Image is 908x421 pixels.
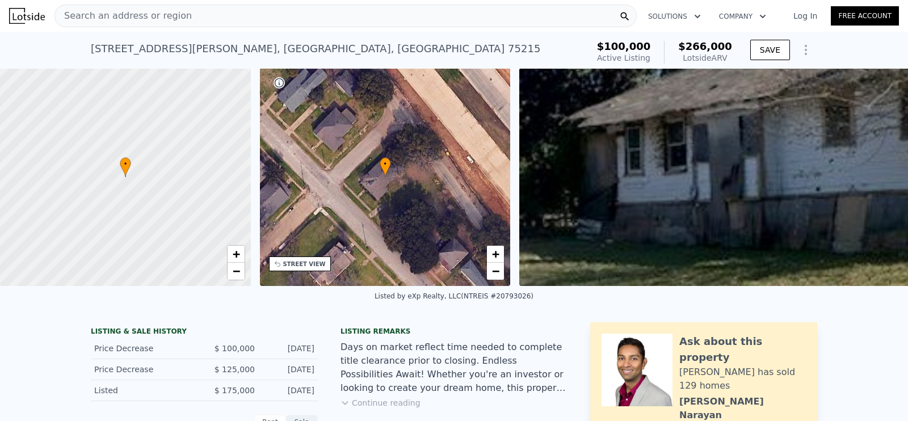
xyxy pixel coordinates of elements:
img: Lotside [9,8,45,24]
div: • [120,157,131,177]
span: + [492,247,499,261]
div: Listing remarks [340,327,567,336]
span: $ 125,000 [215,365,255,374]
button: Show Options [794,39,817,61]
span: − [492,264,499,278]
div: Listed by eXp Realty, LLC (NTREIS #20793026) [375,292,533,300]
a: Zoom in [487,246,504,263]
div: STREET VIEW [283,260,326,268]
div: Listed [94,385,195,396]
span: Active Listing [597,53,650,62]
button: SAVE [750,40,790,60]
a: Free Account [831,6,899,26]
button: Continue reading [340,397,421,409]
span: Search an address or region [55,9,192,23]
div: LISTING & SALE HISTORY [91,327,318,338]
span: + [232,247,239,261]
a: Zoom out [487,263,504,280]
div: [STREET_ADDRESS][PERSON_NAME] , [GEOGRAPHIC_DATA] , [GEOGRAPHIC_DATA] 75215 [91,41,540,57]
span: • [380,159,391,169]
div: Lotside ARV [678,52,732,64]
a: Zoom in [228,246,245,263]
div: [DATE] [264,343,314,354]
div: Days on market reflect time needed to complete title clearance prior to closing. Endless Possibil... [340,340,567,395]
div: [DATE] [264,385,314,396]
div: [DATE] [264,364,314,375]
a: Log In [780,10,831,22]
span: $100,000 [597,40,651,52]
span: $ 175,000 [215,386,255,395]
span: $ 100,000 [215,344,255,353]
div: Price Decrease [94,343,195,354]
span: $266,000 [678,40,732,52]
button: Company [710,6,775,27]
span: − [232,264,239,278]
div: [PERSON_NAME] has sold 129 homes [679,365,806,393]
div: • [380,157,391,177]
div: Ask about this property [679,334,806,365]
a: Zoom out [228,263,245,280]
span: • [120,159,131,169]
div: Price Decrease [94,364,195,375]
button: Solutions [639,6,710,27]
